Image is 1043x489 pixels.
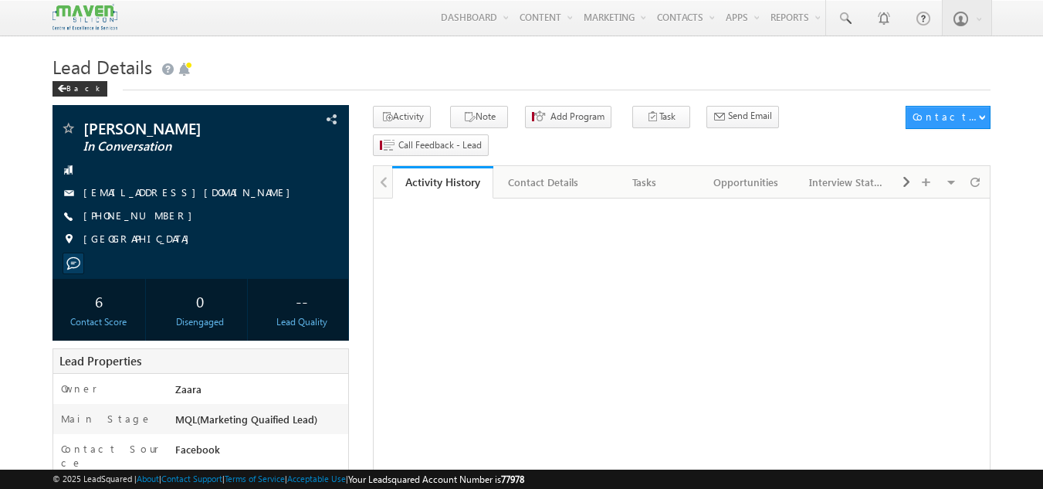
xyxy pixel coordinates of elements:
a: Activity History [392,166,493,199]
span: In Conversation [83,139,266,155]
div: 6 [56,287,142,315]
div: MQL(Marketing Quaified Lead) [171,412,349,433]
div: -- [259,287,344,315]
button: Task [632,106,690,128]
div: Interview Status [809,173,884,192]
label: Contact Source [61,442,161,470]
button: Add Program [525,106,611,128]
span: Call Feedback - Lead [398,138,482,152]
span: Lead Details [52,54,152,79]
a: Back [52,80,115,93]
a: [EMAIL_ADDRESS][DOMAIN_NAME] [83,185,298,199]
label: Owner [61,382,97,396]
div: Back [52,81,107,97]
span: Lead Properties [59,353,141,368]
a: Tasks [594,166,696,199]
button: Send Email [706,106,779,128]
a: Terms of Service [225,474,285,484]
button: Note [450,106,508,128]
div: Facebook [171,442,349,464]
div: Lead Quality [259,315,344,329]
a: Interview Status [797,166,898,199]
a: Opportunities [696,166,797,199]
div: Contact Actions [913,110,978,124]
div: Disengaged [157,315,243,329]
a: Acceptable Use [287,474,346,484]
span: Add Program [550,110,604,124]
span: Your Leadsquared Account Number is [348,474,524,485]
img: Custom Logo [52,4,117,31]
a: Contact Details [493,166,594,199]
div: Activity History [404,175,482,189]
span: [GEOGRAPHIC_DATA] [83,232,197,247]
span: [PERSON_NAME] [83,121,266,136]
button: Contact Actions [906,106,991,129]
div: Opportunities [708,173,783,192]
div: Tasks [607,173,682,192]
button: Activity [373,106,431,128]
div: 0 [157,287,243,315]
span: 77978 [501,474,524,485]
button: Call Feedback - Lead [373,134,489,157]
span: Send Email [728,109,772,123]
div: Contact Score [56,315,142,329]
a: Contact Support [161,474,222,484]
label: Main Stage [61,412,152,426]
span: Zaara [175,382,201,396]
div: Contact Details [506,173,581,192]
span: © 2025 LeadSquared | | | | | [52,472,524,487]
span: [PHONE_NUMBER] [83,209,200,224]
a: About [137,474,159,484]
